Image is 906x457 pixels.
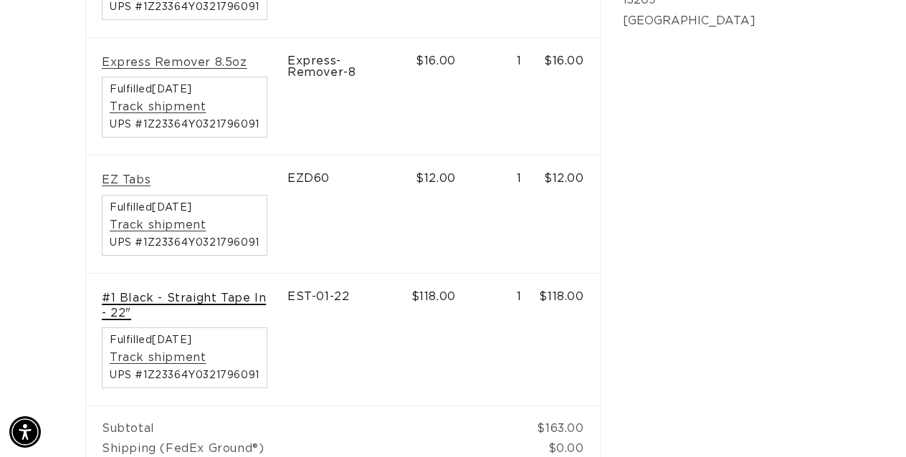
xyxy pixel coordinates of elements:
[537,405,599,438] td: $163.00
[472,37,538,155] td: 1
[287,37,411,155] td: Express-Remover-8
[537,37,599,155] td: $16.00
[110,335,259,345] span: Fulfilled
[102,291,272,321] a: #1 Black - Straight Tape In - 22"
[472,155,538,274] td: 1
[110,120,259,130] span: UPS #1Z23364Y0321796091
[110,2,259,12] span: UPS #1Z23364Y0321796091
[110,203,259,213] span: Fulfilled
[472,273,538,405] td: 1
[416,173,456,184] span: $12.00
[110,100,206,115] a: Track shipment
[102,173,151,188] a: EZ Tabs
[287,155,411,274] td: EZD60
[152,85,192,95] time: [DATE]
[102,55,247,70] a: Express Remover 8.5oz
[152,203,192,213] time: [DATE]
[110,218,206,233] a: Track shipment
[416,55,456,67] span: $16.00
[110,350,206,365] a: Track shipment
[411,291,456,302] span: $118.00
[287,273,411,405] td: EST-01-22
[9,416,41,448] div: Accessibility Menu
[110,370,259,380] span: UPS #1Z23364Y0321796091
[86,405,537,438] td: Subtotal
[110,85,259,95] span: Fulfilled
[537,155,599,274] td: $12.00
[110,238,259,248] span: UPS #1Z23364Y0321796091
[152,335,192,345] time: [DATE]
[537,273,599,405] td: $118.00
[834,388,906,457] iframe: Chat Widget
